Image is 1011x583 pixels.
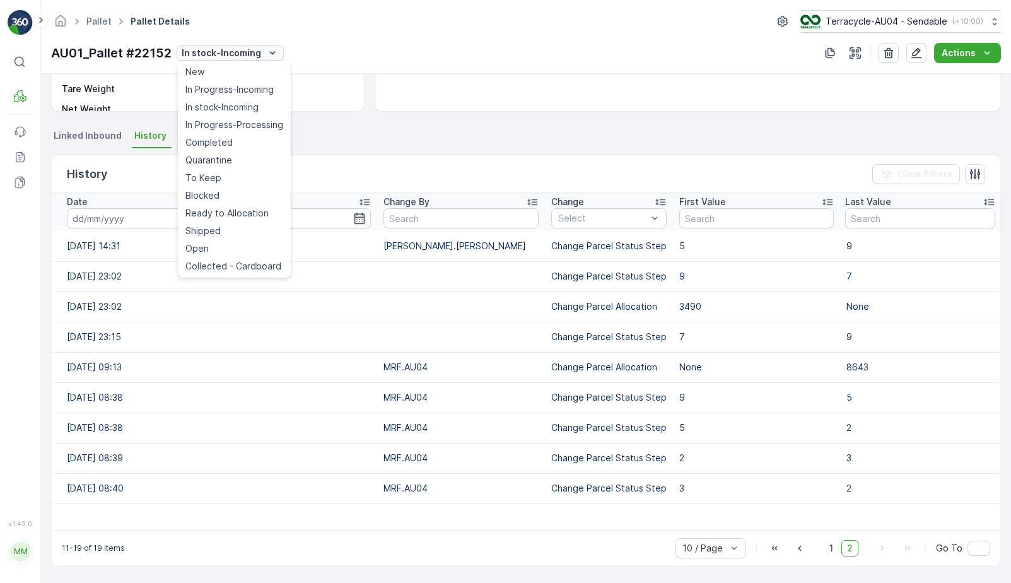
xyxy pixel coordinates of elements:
span: Shipped [185,225,221,237]
td: 3490 [673,291,839,322]
td: [PERSON_NAME].[PERSON_NAME] [377,231,546,261]
td: 2 [673,443,839,473]
button: Clear Filters [872,164,960,184]
p: Net Weight [62,103,175,115]
span: v 1.49.0 [8,520,33,527]
td: Change Parcel Status Step [545,261,673,291]
div: MM [11,541,31,562]
td: [DATE] 08:40 [52,473,377,503]
td: 8643 [840,352,1000,382]
button: In stock-Incoming [177,45,284,61]
td: 2 [840,473,1000,503]
td: 5 [673,231,839,261]
span: Go To [936,542,962,555]
td: Change Parcel Status Step [545,382,673,413]
td: 9 [673,261,839,291]
td: [DATE] 09:13 [52,352,377,382]
span: Completed [185,136,233,149]
input: Search [845,208,995,228]
td: 2 [840,413,1000,443]
button: Terracycle-AU04 - Sendable(+10:00) [800,10,1001,33]
img: logo [8,10,33,35]
p: Tare Weight [62,83,175,95]
td: 5 [673,413,839,443]
td: [DATE] 23:02 [52,291,377,322]
a: Pallet [86,16,112,26]
p: Last Value [845,196,891,208]
td: [DATE] 08:38 [52,382,377,413]
td: None [840,291,1000,322]
td: Change Parcel Status Step [545,473,673,503]
td: Change Parcel Status Step [545,231,673,261]
td: MRF.AU04 [377,473,546,503]
p: Change [551,196,584,208]
input: dd/mm/yyyy [67,208,214,228]
td: [DATE] 08:38 [52,413,377,443]
p: Change By [383,196,430,208]
td: 7 [673,322,839,352]
td: 3 [673,473,839,503]
span: Linked Inbound [54,129,122,142]
p: Date [67,196,88,208]
td: [DATE] 23:15 [52,322,377,352]
p: Actions [942,47,976,59]
span: Collected - Cardboard [185,260,281,273]
td: MRF.AU04 [377,413,546,443]
td: Change Parcel Status Step [545,413,673,443]
p: Terracycle-AU04 - Sendable [826,15,947,28]
span: Pallet Details [128,15,192,28]
ul: In stock-Incoming [178,61,291,278]
td: MRF.AU04 [377,382,546,413]
td: [DATE] 08:39 [52,443,377,473]
td: 3 [840,443,1000,473]
a: Homepage [54,19,67,30]
span: 1 [824,540,839,556]
p: History [67,165,107,183]
p: 11-19 of 19 items [62,543,125,553]
td: [DATE] 14:31 [52,231,377,261]
td: 5 [840,382,1000,413]
td: MRF.AU04 [377,443,546,473]
input: dd/mm/yyyy [223,208,370,228]
span: To Keep [185,172,221,184]
span: Open [185,242,209,255]
span: In stock-Incoming [185,101,259,114]
td: 9 [840,322,1000,352]
td: 9 [840,231,1000,261]
p: First Value [679,196,726,208]
p: In stock-Incoming [182,47,261,59]
td: [DATE] 23:02 [52,261,377,291]
td: None [673,352,839,382]
p: Clear Filters [897,168,952,180]
span: In Progress-Incoming [185,83,274,96]
span: Quarantine [185,154,232,167]
input: Search [679,208,833,228]
button: Actions [934,43,1001,63]
td: Change Parcel Status Step [545,322,673,352]
p: ( +10:00 ) [952,16,983,26]
td: 9 [673,382,839,413]
p: Select [558,212,647,225]
input: Search [383,208,539,228]
span: History [134,129,167,142]
p: AU01_Pallet #22152 [51,44,172,62]
span: New [185,66,204,78]
span: Blocked [185,189,219,202]
img: terracycle_logo.png [800,15,821,28]
td: 7 [840,261,1000,291]
td: Change Parcel Allocation [545,352,673,382]
span: 2 [841,540,858,556]
td: Change Parcel Allocation [545,291,673,322]
td: Change Parcel Status Step [545,443,673,473]
td: MRF.AU04 [377,352,546,382]
span: Ready to Allocation [185,207,269,220]
span: In Progress-Processing [185,119,283,131]
button: MM [8,530,33,573]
